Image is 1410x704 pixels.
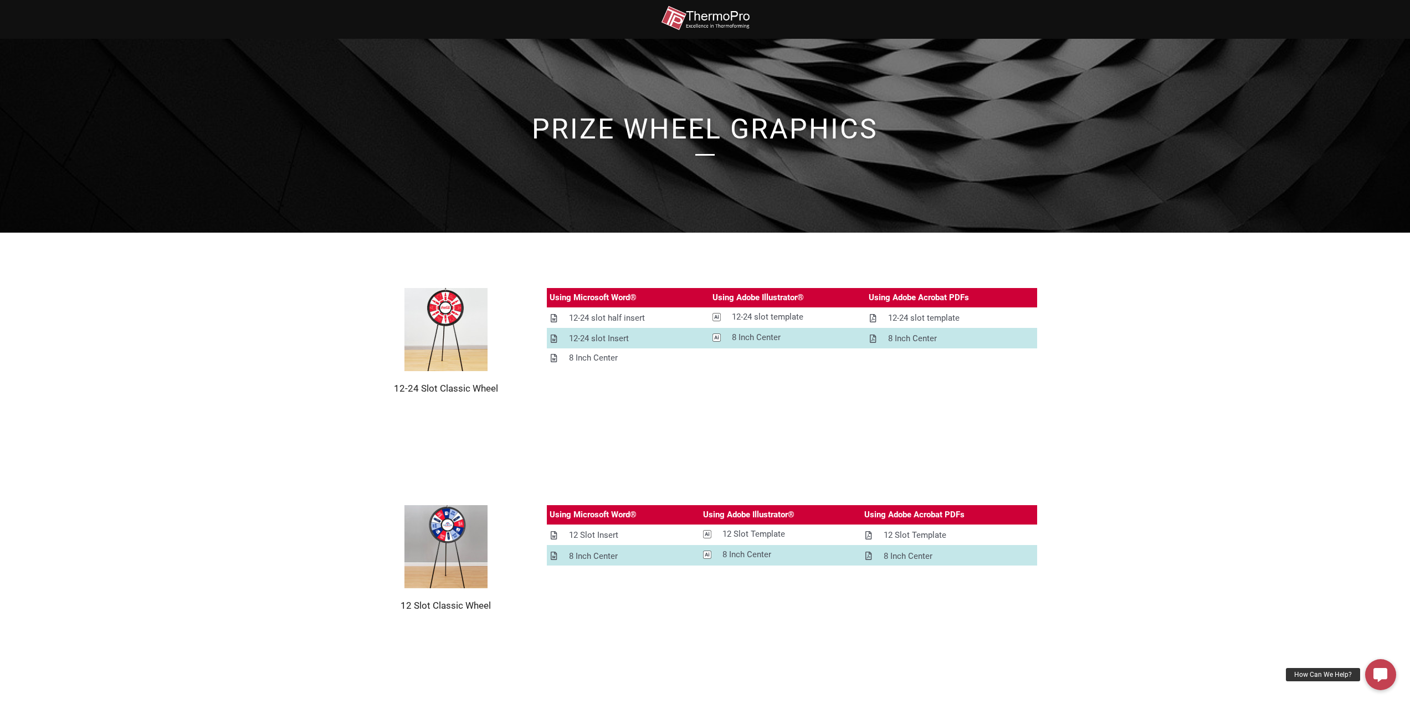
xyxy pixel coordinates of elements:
[547,329,710,348] a: 12-24 slot Insert
[569,549,618,563] div: 8 Inch Center
[569,351,618,365] div: 8 Inch Center
[389,115,1021,143] h1: prize Wheel Graphics
[862,526,1037,545] a: 12 Slot Template
[700,525,862,544] a: 12 Slot Template
[884,528,946,542] div: 12 Slot Template
[1286,668,1360,681] div: How Can We Help?
[547,309,710,328] a: 12-24 slot half insert
[661,6,750,30] img: thermopro-logo-non-iso
[373,599,519,611] h2: 12 Slot Classic Wheel
[550,291,637,305] div: Using Microsoft Word®
[703,508,794,522] div: Using Adobe Illustrator®
[732,331,781,345] div: 8 Inch Center
[722,548,771,562] div: 8 Inch Center
[732,310,803,324] div: 12-24 slot template
[547,526,700,545] a: 12 Slot Insert
[710,307,866,327] a: 12-24 slot template
[700,545,862,564] a: 8 Inch Center
[569,528,618,542] div: 12 Slot Insert
[862,547,1037,566] a: 8 Inch Center
[550,508,637,522] div: Using Microsoft Word®
[547,348,710,368] a: 8 Inch Center
[569,311,645,325] div: 12-24 slot half insert
[884,549,932,563] div: 8 Inch Center
[1365,659,1396,690] a: How Can We Help?
[866,309,1037,328] a: 12-24 slot template
[869,291,969,305] div: Using Adobe Acrobat PDFs
[373,382,519,394] h2: 12-24 Slot Classic Wheel
[722,527,785,541] div: 12 Slot Template
[569,332,629,346] div: 12-24 slot Insert
[547,547,700,566] a: 8 Inch Center
[710,328,866,347] a: 8 Inch Center
[888,311,960,325] div: 12-24 slot template
[866,329,1037,348] a: 8 Inch Center
[864,508,965,522] div: Using Adobe Acrobat PDFs
[712,291,804,305] div: Using Adobe Illustrator®
[888,332,937,346] div: 8 Inch Center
